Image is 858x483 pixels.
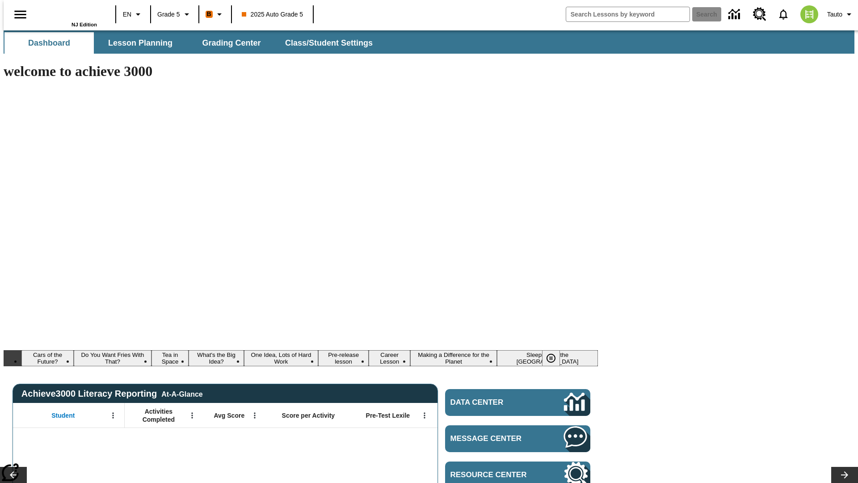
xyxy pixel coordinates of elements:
[106,409,120,422] button: Open Menu
[189,350,244,366] button: Slide 4 What's the Big Idea?
[39,4,97,22] a: Home
[450,434,537,443] span: Message Center
[7,1,34,28] button: Open side menu
[827,10,842,19] span: Tauto
[410,350,497,366] button: Slide 8 Making a Difference for the Planet
[831,467,858,483] button: Lesson carousel, Next
[207,8,211,20] span: B
[4,63,598,80] h1: welcome to achieve 3000
[418,409,431,422] button: Open Menu
[748,2,772,26] a: Resource Center, Will open in new tab
[450,398,534,407] span: Data Center
[445,389,590,416] a: Data Center
[214,411,244,419] span: Avg Score
[157,10,180,19] span: Grade 5
[39,3,97,27] div: Home
[772,3,795,26] a: Notifications
[74,350,151,366] button: Slide 2 Do You Want Fries With That?
[278,32,380,54] button: Class/Student Settings
[129,407,188,424] span: Activities Completed
[4,30,854,54] div: SubNavbar
[202,38,261,48] span: Grading Center
[445,425,590,452] a: Message Center
[450,470,537,479] span: Resource Center
[824,6,858,22] button: Profile/Settings
[542,350,569,366] div: Pause
[285,38,373,48] span: Class/Student Settings
[21,350,74,366] button: Slide 1 Cars of the Future?
[108,38,172,48] span: Lesson Planning
[161,389,202,398] div: At-A-Glance
[318,350,369,366] button: Slide 6 Pre-release lesson
[21,389,203,399] span: Achieve3000 Literacy Reporting
[96,32,185,54] button: Lesson Planning
[248,409,261,422] button: Open Menu
[123,10,131,19] span: EN
[202,6,228,22] button: Boost Class color is orange. Change class color
[187,32,276,54] button: Grading Center
[185,409,199,422] button: Open Menu
[242,10,303,19] span: 2025 Auto Grade 5
[566,7,690,21] input: search field
[723,2,748,27] a: Data Center
[71,22,97,27] span: NJ Edition
[542,350,560,366] button: Pause
[366,411,410,419] span: Pre-Test Lexile
[800,5,818,23] img: avatar image
[151,350,189,366] button: Slide 3 Tea in Space
[244,350,318,366] button: Slide 5 One Idea, Lots of Hard Work
[4,32,94,54] button: Dashboard
[282,411,335,419] span: Score per Activity
[51,411,75,419] span: Student
[154,6,196,22] button: Grade: Grade 5, Select a grade
[795,3,824,26] button: Select a new avatar
[119,6,147,22] button: Language: EN, Select a language
[497,350,598,366] button: Slide 9 Sleepless in the Animal Kingdom
[28,38,70,48] span: Dashboard
[369,350,410,366] button: Slide 7 Career Lesson
[4,32,381,54] div: SubNavbar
